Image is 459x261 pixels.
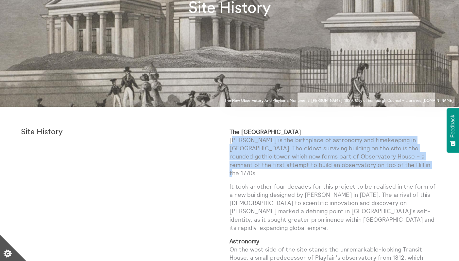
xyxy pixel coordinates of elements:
[447,108,459,153] button: Feedback - Show survey
[229,237,259,245] strong: Astronomy
[229,128,438,177] p: [PERSON_NAME] is the birthplace of astronomy and timekeeping in [GEOGRAPHIC_DATA]. The oldest sur...
[224,98,454,103] p: The New Observatory And Playfair's Monument, [PERSON_NAME], 1829, City of Edinburgh Council – Lib...
[229,128,301,136] strong: The [GEOGRAPHIC_DATA]
[450,115,456,138] span: Feedback
[229,182,438,232] p: It took another four decades for this project to be realised in the form of a new building design...
[21,128,63,136] strong: Site History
